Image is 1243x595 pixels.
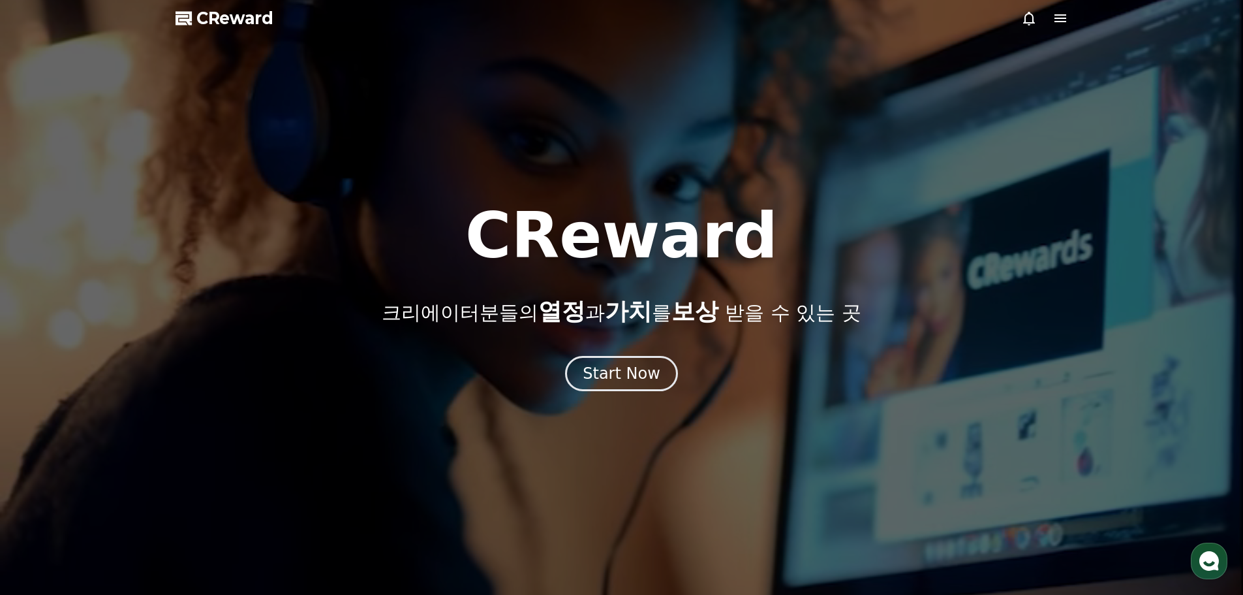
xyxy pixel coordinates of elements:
a: CReward [176,8,273,29]
span: CReward [196,8,273,29]
span: 보상 [671,298,718,325]
span: 설정 [202,434,217,444]
span: 홈 [41,434,49,444]
span: 열정 [538,298,585,325]
h1: CReward [465,204,778,267]
button: Start Now [565,356,678,391]
div: Start Now [583,363,660,384]
a: 설정 [168,414,251,447]
p: 크리에이터분들의 과 를 받을 수 있는 곳 [382,298,861,325]
span: 가치 [605,298,652,325]
a: 대화 [86,414,168,447]
a: 홈 [4,414,86,447]
span: 대화 [119,434,135,445]
a: Start Now [565,369,678,381]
